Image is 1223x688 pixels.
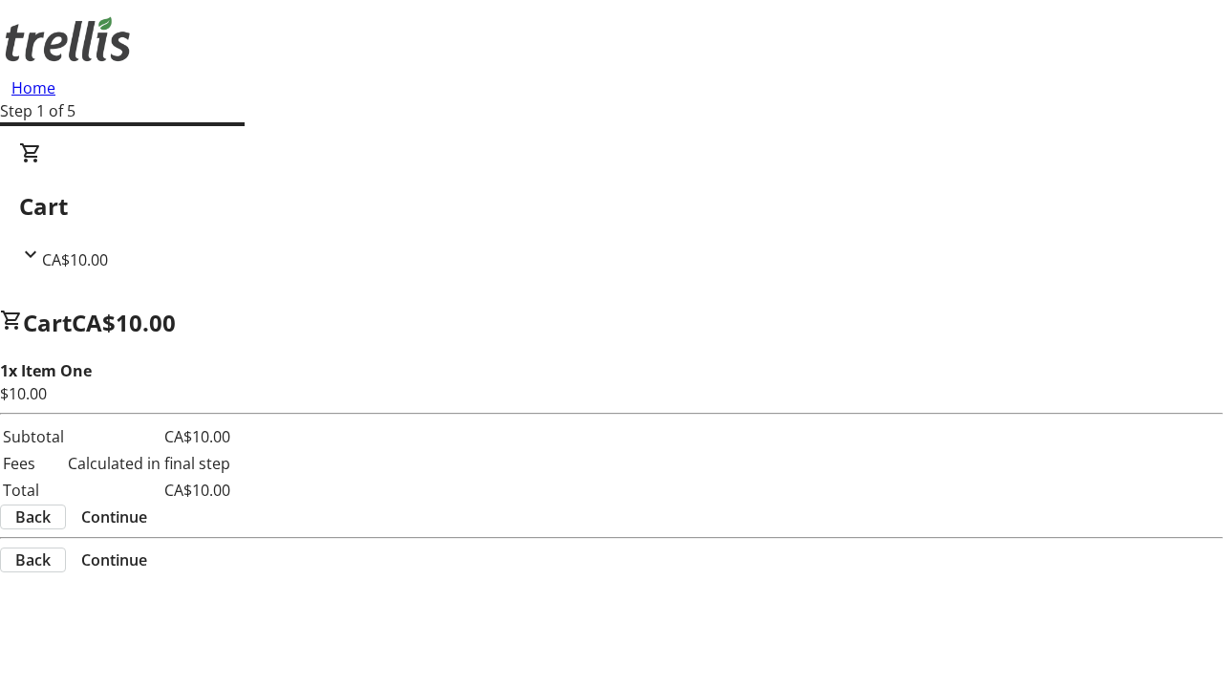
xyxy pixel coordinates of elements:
[2,424,65,449] td: Subtotal
[15,548,51,571] span: Back
[72,307,176,338] span: CA$10.00
[67,451,231,476] td: Calculated in final step
[19,141,1204,271] div: CartCA$10.00
[2,478,65,503] td: Total
[15,505,51,528] span: Back
[67,478,231,503] td: CA$10.00
[67,424,231,449] td: CA$10.00
[2,451,65,476] td: Fees
[81,548,147,571] span: Continue
[42,249,108,270] span: CA$10.00
[23,307,72,338] span: Cart
[66,548,162,571] button: Continue
[81,505,147,528] span: Continue
[19,189,1204,224] h2: Cart
[66,505,162,528] button: Continue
